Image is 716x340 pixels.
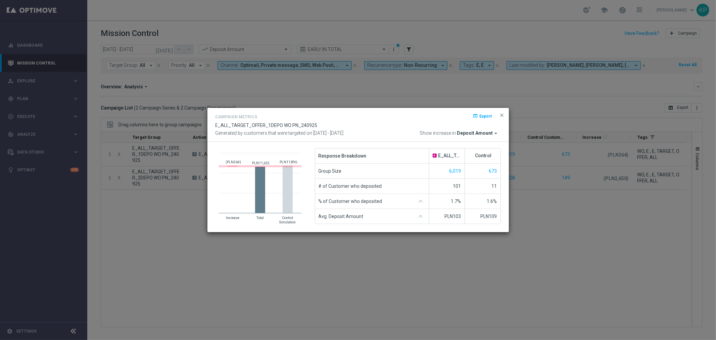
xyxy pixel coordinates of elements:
text: PLN11,896 [280,160,297,164]
i: arrow_drop_down [493,130,499,136]
span: % of Customer who deposited [319,194,382,209]
span: # of Customer who deposited [319,179,382,194]
span: Generated by customers that were targeted on [216,130,313,136]
span: E_ALL_TARGET_OFFER_1DEPO WO PN_240925 [216,123,318,128]
span: Deposit Amount [457,130,493,136]
span: Avg. Deposit Amount [319,209,364,224]
text: Total [256,216,264,220]
text: Increase [226,216,239,220]
text: (PLN264) [226,160,241,164]
button: Deposit Amount arrow_drop_down [457,130,501,136]
span: Export [480,114,492,118]
span: A [433,154,437,158]
span: Show increase in [420,130,456,136]
span: Response Breakdown [319,148,367,163]
span: 1.6% [487,199,497,204]
span: Show unique customers [489,168,497,174]
span: 101 [453,183,461,189]
span: E_ALL_TARGET_OFFER_1DEPO WO PN_240925 [438,153,461,159]
span: PLN103 [445,214,461,219]
span: [DATE] - [DATE] [314,130,344,136]
i: open_in_browser [473,113,478,119]
text: PLN11,632 [252,161,270,165]
span: Group Size [319,164,342,178]
text: Control Simulation [279,216,296,224]
span: Show unique customers [449,168,461,174]
span: Control [475,153,492,159]
span: PLN109 [481,214,497,219]
button: open_in_browser Export [472,112,493,120]
img: gaussianGrey.svg [416,215,426,218]
img: gaussianGrey.svg [416,200,426,203]
h4: Campaign Metrics [216,115,257,119]
span: close [499,113,505,118]
span: 11 [492,183,497,189]
span: 1.7% [451,199,461,204]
